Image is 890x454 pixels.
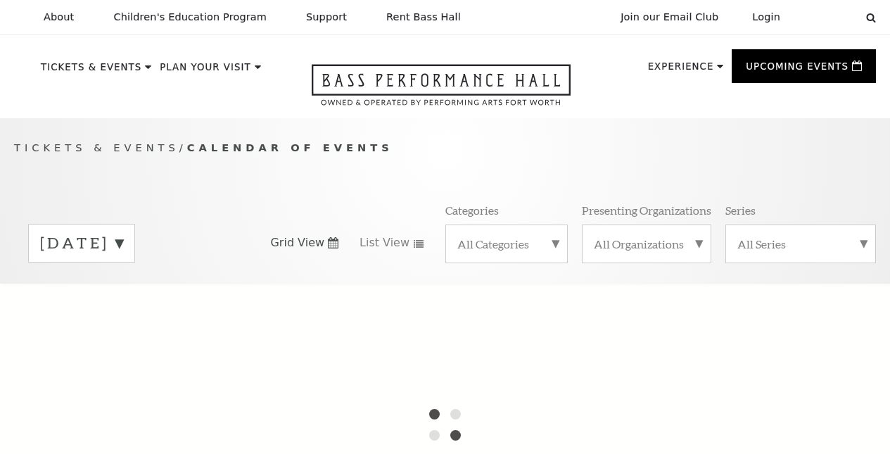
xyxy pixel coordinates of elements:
[44,11,74,23] p: About
[457,237,557,251] label: All Categories
[803,11,853,24] select: Select:
[14,141,179,153] span: Tickets & Events
[725,203,756,217] p: Series
[160,63,251,80] p: Plan Your Visit
[187,141,393,153] span: Calendar of Events
[270,235,324,251] span: Grid View
[582,203,711,217] p: Presenting Organizations
[40,232,123,254] label: [DATE]
[386,11,461,23] p: Rent Bass Hall
[648,62,714,79] p: Experience
[14,139,876,157] p: /
[746,62,848,79] p: Upcoming Events
[41,63,141,80] p: Tickets & Events
[360,235,409,251] span: List View
[445,203,499,217] p: Categories
[113,11,267,23] p: Children's Education Program
[306,11,347,23] p: Support
[594,237,699,251] label: All Organizations
[737,237,864,251] label: All Series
